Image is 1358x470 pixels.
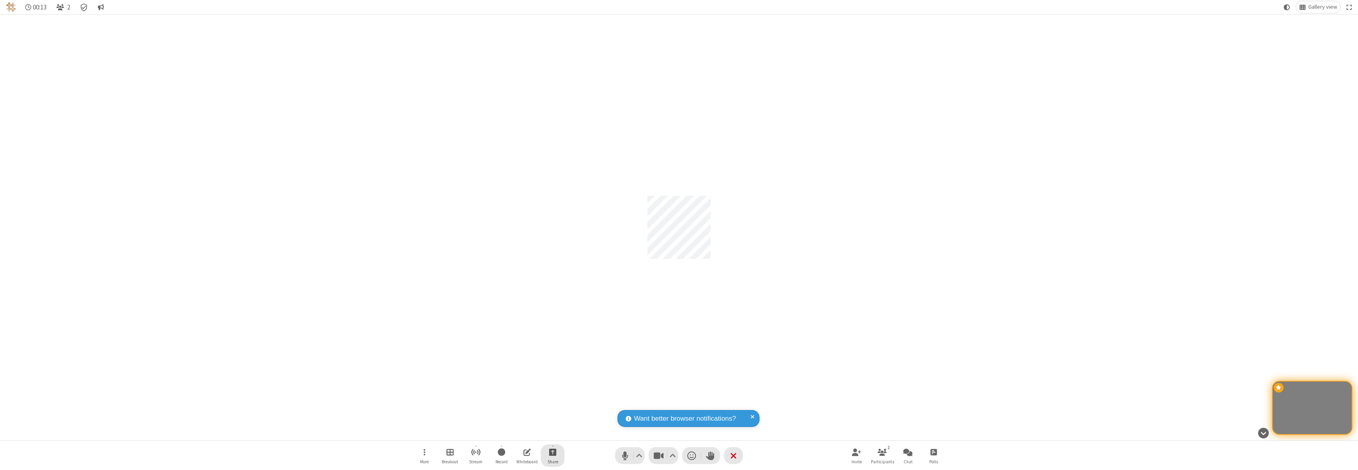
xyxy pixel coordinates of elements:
span: Whiteboard [516,459,538,464]
button: Audio settings [634,447,645,464]
span: Participants [871,459,894,464]
span: 00:13 [33,4,47,11]
button: Hide [1255,423,1272,442]
span: Chat [904,459,913,464]
span: Invite [852,459,862,464]
button: Start sharing [541,444,565,467]
button: Video setting [668,447,678,464]
button: Invite participants (⌘+Shift+I) [845,444,868,467]
button: Open menu [413,444,436,467]
span: Polls [929,459,938,464]
button: Stop video (⌘+Shift+V) [649,447,678,464]
button: Start streaming [464,444,488,467]
button: Fullscreen [1343,1,1355,13]
img: QA Selenium DO NOT DELETE OR CHANGE [6,2,16,12]
button: Manage Breakout Rooms [438,444,462,467]
button: Mute (⌘+Shift+A) [615,447,645,464]
span: More [420,459,429,464]
button: Change layout [1296,1,1340,13]
button: Open participant list [53,1,73,13]
button: Raise hand [701,447,720,464]
span: Want better browser notifications? [634,414,736,424]
div: Meeting details Encryption enabled [77,1,92,13]
span: Record [495,459,508,464]
button: Start recording [490,444,513,467]
span: Breakout [442,459,458,464]
button: Using system theme [1281,1,1293,13]
span: 2 [67,4,70,11]
span: Gallery view [1308,4,1337,10]
button: Open chat [896,444,920,467]
div: Timer [22,1,50,13]
button: Send a reaction [682,447,701,464]
div: 2 [885,444,892,451]
button: End or leave meeting [724,447,743,464]
span: Share [548,459,558,464]
button: Open shared whiteboard [515,444,539,467]
span: Stream [469,459,482,464]
button: Open participant list [870,444,894,467]
button: Open poll [922,444,945,467]
button: Conversation [94,1,107,13]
